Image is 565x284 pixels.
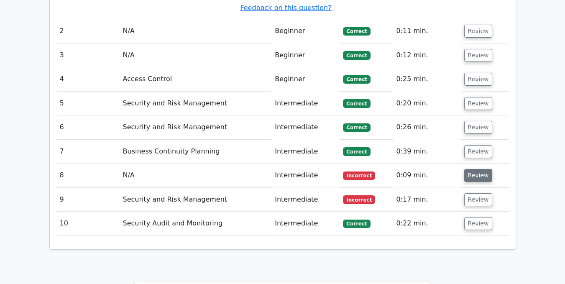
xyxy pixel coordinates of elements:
td: 5 [56,92,120,115]
td: N/A [120,43,272,67]
td: 0:12 min. [393,43,460,67]
button: Review [464,97,493,110]
td: Security Audit and Monitoring [120,212,272,235]
td: Beginner [271,67,340,91]
td: Access Control [120,67,272,91]
td: Intermediate [271,92,340,115]
td: Beginner [271,43,340,67]
td: 6 [56,115,120,139]
td: Security and Risk Management [120,92,272,115]
td: 0:11 min. [393,19,460,43]
td: Intermediate [271,212,340,235]
button: Review [464,145,493,158]
td: Intermediate [271,164,340,187]
td: 4 [56,67,120,91]
td: Intermediate [271,140,340,164]
button: Review [464,217,493,230]
td: Security and Risk Management [120,115,272,139]
td: 9 [56,188,120,212]
td: Intermediate [271,188,340,212]
span: Correct [343,123,370,132]
button: Review [464,73,493,86]
span: Incorrect [343,171,375,180]
td: Security and Risk Management [120,188,272,212]
a: Feedback on this question? [240,4,331,12]
span: Correct [343,27,370,36]
td: 0:26 min. [393,115,460,139]
td: 0:17 min. [393,188,460,212]
td: 0:25 min. [393,67,460,91]
button: Review [464,193,493,206]
td: 8 [56,164,120,187]
span: Incorrect [343,195,375,204]
span: Correct [343,75,370,84]
td: 0:39 min. [393,140,460,164]
button: Review [464,169,493,182]
td: 0:22 min. [393,212,460,235]
td: 7 [56,140,120,164]
td: N/A [120,19,272,43]
button: Review [464,49,493,62]
td: Beginner [271,19,340,43]
td: 10 [56,212,120,235]
td: 0:20 min. [393,92,460,115]
td: 2 [56,19,120,43]
td: Intermediate [271,115,340,139]
span: Correct [343,51,370,59]
span: Correct [343,99,370,107]
button: Review [464,25,493,38]
td: 0:09 min. [393,164,460,187]
button: Review [464,121,493,134]
td: 3 [56,43,120,67]
span: Correct [343,220,370,228]
td: N/A [120,164,272,187]
td: Business Continuity Planning [120,140,272,164]
span: Correct [343,147,370,156]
